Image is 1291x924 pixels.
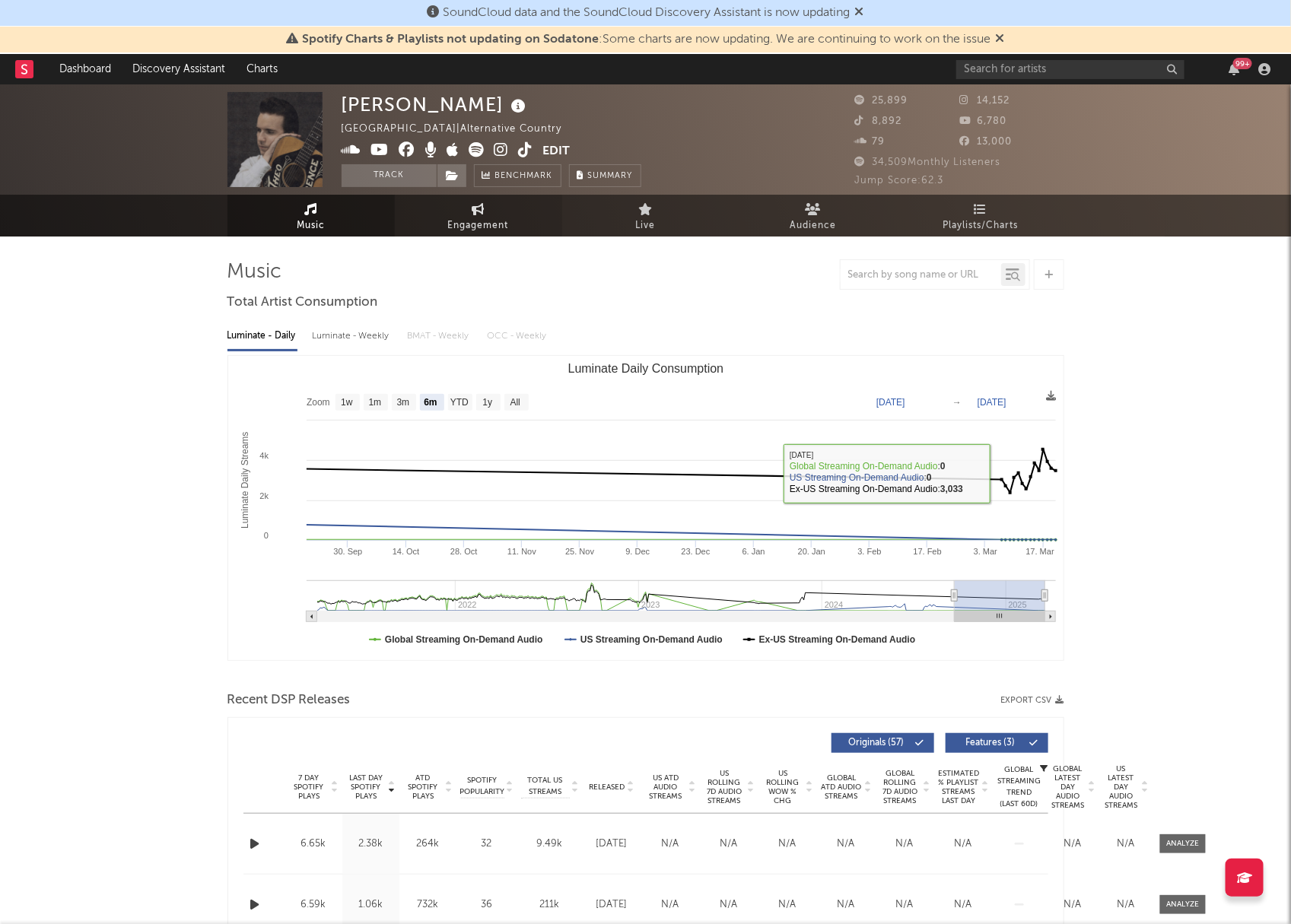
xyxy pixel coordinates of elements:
div: N/A [645,897,696,913]
text: US Streaming On-Demand Audio [580,634,723,645]
span: US Rolling WoW % Chg [762,769,804,805]
div: 6.65k [289,837,339,852]
span: Jump Score: 62.3 [855,176,944,186]
input: Search for artists [956,60,1184,79]
a: Audience [730,195,897,237]
div: [GEOGRAPHIC_DATA] | Alternative Country [342,120,580,138]
text: Luminate Daily Consumption [568,362,723,375]
div: 36 [460,897,514,913]
span: ATD Spotify Plays [403,773,444,801]
div: N/A [645,837,696,852]
text: 25. Nov [565,547,594,556]
span: Summary [588,172,633,180]
text: 30. Sep [333,547,362,556]
text: Ex-US Streaming On-Demand Audio [758,634,915,645]
span: US Latest Day Audio Streams [1103,764,1140,810]
div: [DATE] [587,897,638,913]
div: 6.59k [289,897,339,913]
span: 6,780 [959,116,1006,126]
text: 9. Dec [625,547,650,556]
div: [PERSON_NAME] [342,92,530,117]
text: 17. Feb [913,547,941,556]
div: N/A [879,837,930,852]
text: 11. Nov [507,547,536,556]
text: → [952,397,962,408]
span: Released [590,783,625,792]
text: All [510,398,520,408]
span: SoundCloud data and the SoundCloud Discovery Assistant is now updating [444,7,851,19]
span: 14,152 [959,96,1010,106]
text: 1y [482,398,492,408]
div: 211k [521,897,579,913]
text: [DATE] [876,397,905,408]
div: Global Streaming Trend (Last 60D) [997,764,1042,810]
div: N/A [821,897,872,913]
div: N/A [762,837,813,852]
text: 28. Oct [450,547,477,556]
span: Estimated % Playlist Streams Last Day [938,769,980,805]
button: Originals(57) [832,733,934,753]
span: Audience [790,217,836,235]
text: 3m [396,398,409,408]
input: Search by song name or URL [841,269,1001,281]
a: Dashboard [49,54,122,84]
button: 99+ [1229,63,1239,75]
span: Recent DSP Releases [227,691,351,710]
text: Zoom [307,398,330,408]
div: N/A [1103,837,1149,852]
span: Last Day Spotify Plays [346,773,386,801]
text: 1w [341,398,353,408]
div: N/A [1103,897,1149,913]
div: 32 [460,837,514,852]
span: US ATD Audio Streams [645,773,687,801]
span: US Rolling 7D Audio Streams [704,769,746,805]
div: Luminate - Daily [227,323,297,349]
text: 0 [263,531,268,540]
span: Originals ( 57 ) [841,738,911,748]
div: N/A [1050,897,1095,913]
span: 7 Day Spotify Plays [289,773,329,801]
div: 732k [403,897,453,913]
button: Features(3) [946,733,1048,753]
svg: Luminate Daily Consumption [228,356,1064,660]
div: N/A [762,897,813,913]
text: 17. Mar [1025,547,1054,556]
text: YTD [450,398,468,408]
span: Spotify Popularity [459,775,504,798]
button: Track [342,164,437,187]
a: Live [562,195,730,237]
button: Export CSV [1001,696,1064,705]
a: Music [227,195,395,237]
text: 23. Dec [681,547,710,556]
span: 34,509 Monthly Listeners [855,157,1001,167]
span: Playlists/Charts [943,217,1018,235]
span: Benchmark [495,167,553,186]
a: Charts [236,54,288,84]
span: Live [636,217,656,235]
a: Benchmark [474,164,561,187]
a: Engagement [395,195,562,237]
text: 20. Jan [797,547,825,556]
text: Luminate Daily Streams [239,432,250,529]
div: 1.06k [346,897,396,913]
div: Luminate - Weekly [313,323,393,349]
div: 99 + [1233,58,1252,69]
div: N/A [938,837,989,852]
button: Edit [543,142,571,161]
div: [DATE] [587,837,638,852]
text: Global Streaming On-Demand Audio [385,634,543,645]
div: N/A [821,837,872,852]
span: Spotify Charts & Playlists not updating on Sodatone [303,33,599,46]
a: Discovery Assistant [122,54,236,84]
text: 3. Mar [973,547,997,556]
span: : Some charts are now updating. We are continuing to work on the issue [303,33,991,46]
text: 4k [259,451,269,460]
text: 14. Oct [392,547,418,556]
div: 264k [403,837,453,852]
div: N/A [938,897,989,913]
span: 25,899 [855,96,908,106]
text: 6m [424,398,437,408]
text: 2k [259,491,269,500]
button: Summary [569,164,641,187]
div: 2.38k [346,837,396,852]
